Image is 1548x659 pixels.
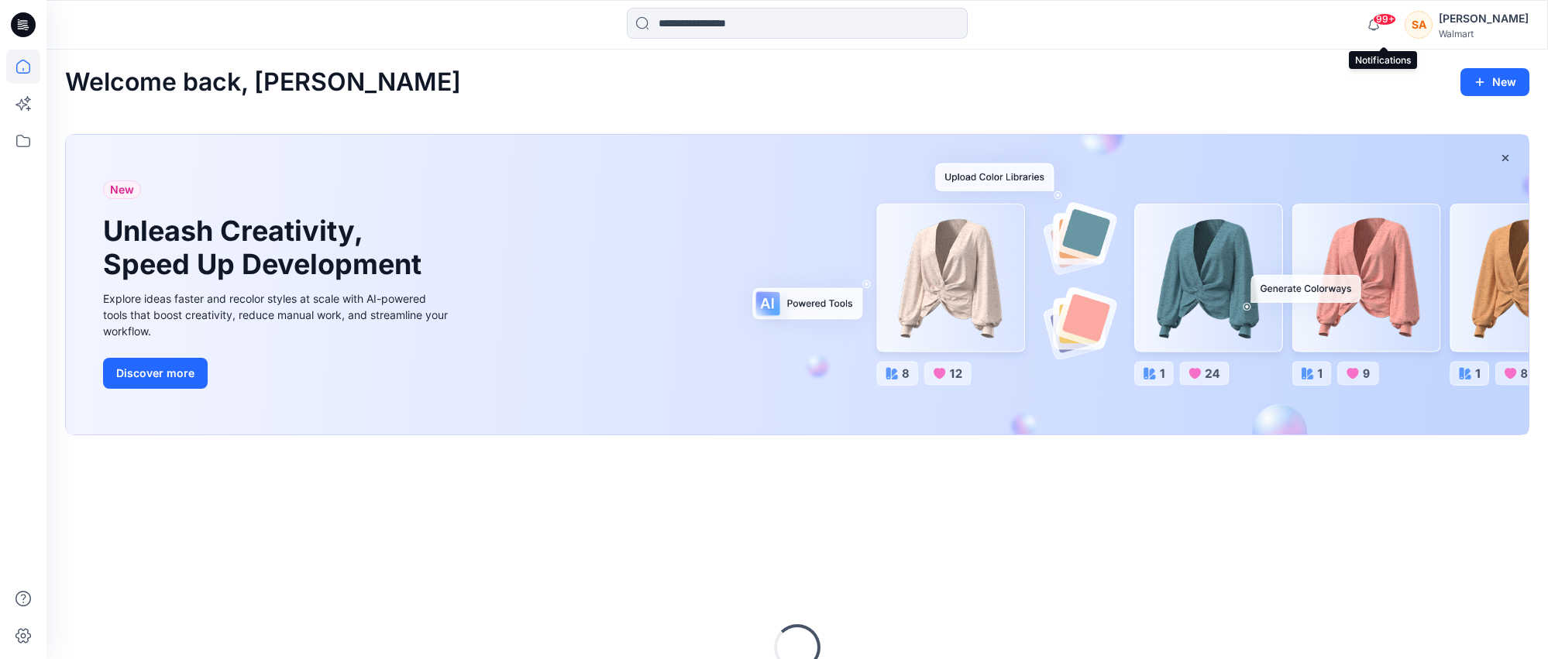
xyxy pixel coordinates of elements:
[103,215,428,281] h1: Unleash Creativity, Speed Up Development
[1373,13,1396,26] span: 99+
[103,358,208,389] button: Discover more
[1439,9,1529,28] div: [PERSON_NAME]
[103,358,452,389] a: Discover more
[65,68,461,97] h2: Welcome back, [PERSON_NAME]
[103,290,452,339] div: Explore ideas faster and recolor styles at scale with AI-powered tools that boost creativity, red...
[1405,11,1433,39] div: SA
[1460,68,1529,96] button: New
[1439,28,1529,39] div: Walmart
[110,180,134,199] span: New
